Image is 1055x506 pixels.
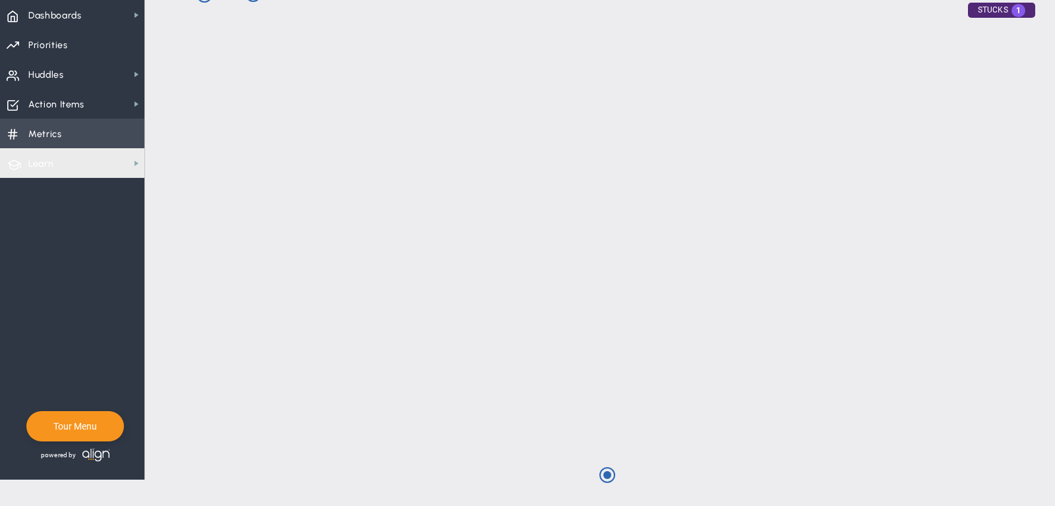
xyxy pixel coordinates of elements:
span: Learn [28,150,53,178]
span: Priorities [28,32,68,59]
span: Huddles [28,61,64,89]
div: Powered by Align [26,445,167,465]
span: Dashboards [28,2,82,30]
div: STUCKS [968,3,1035,18]
span: Metrics [28,121,62,148]
span: 1 [1011,4,1025,17]
span: Action Items [28,91,84,119]
button: Tour Menu [49,420,101,432]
